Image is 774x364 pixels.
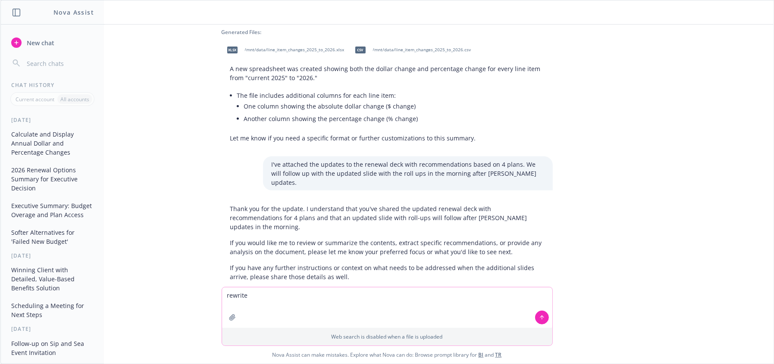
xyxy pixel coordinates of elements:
span: xlsx [227,47,238,53]
span: Nova Assist can make mistakes. Explore what Nova can do: Browse prompt library for and [4,346,770,364]
p: All accounts [60,96,89,103]
p: If you would like me to review or summarize the contents, extract specific recommendations, or pr... [230,238,544,256]
p: If you have any further instructions or context on what needs to be addressed when the additional... [230,263,544,281]
p: Thank you for the update. I understand that you've shared the updated renewal deck with recommend... [230,204,544,231]
div: [DATE] [1,116,104,124]
a: BI [479,351,484,358]
li: The file includes additional columns for each line item: [237,89,544,127]
span: New chat [25,38,54,47]
div: [DATE] [1,252,104,259]
a: TR [495,351,502,358]
input: Search chats [25,57,94,69]
button: Softer Alternatives for 'Failed New Budget' [8,225,97,249]
button: Follow-up on Sip and Sea Event Invitation [8,336,97,360]
p: Current account [16,96,54,103]
p: A new spreadsheet was created showing both the dollar change and percentage change for every line... [230,64,544,82]
p: Web search is disabled when a file is uploaded [227,333,547,340]
button: Winning Client with Detailed, Value-Based Benefits Solution [8,263,97,295]
button: Calculate and Display Annual Dollar and Percentage Changes [8,127,97,159]
button: Scheduling a Meeting for Next Steps [8,299,97,322]
li: One column showing the absolute dollar change ($ change) [244,100,544,112]
h1: Nova Assist [53,8,94,17]
button: Executive Summary: Budget Overage and Plan Access [8,199,97,222]
textarea: rewrite [222,287,552,328]
button: New chat [8,35,97,50]
div: xlsx/mnt/data/line_item_changes_2025_to_2026.xlsx [222,39,346,61]
div: [DATE] [1,325,104,333]
div: Generated Files: [222,28,553,36]
span: /mnt/data/line_item_changes_2025_to_2026.csv [373,47,471,53]
div: csv/mnt/data/line_item_changes_2025_to_2026.csv [350,39,473,61]
button: 2026 Renewal Options Summary for Executive Decision [8,163,97,195]
div: Chat History [1,81,104,89]
p: Let me know if you need a specific format or further customizations to this summary. [230,134,544,143]
li: Another column showing the percentage change (% change) [244,112,544,125]
span: csv [355,47,366,53]
p: I've attached the updates to the renewal deck with recommendations based on 4 plans. We will foll... [272,160,544,187]
span: /mnt/data/line_item_changes_2025_to_2026.xlsx [245,47,345,53]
